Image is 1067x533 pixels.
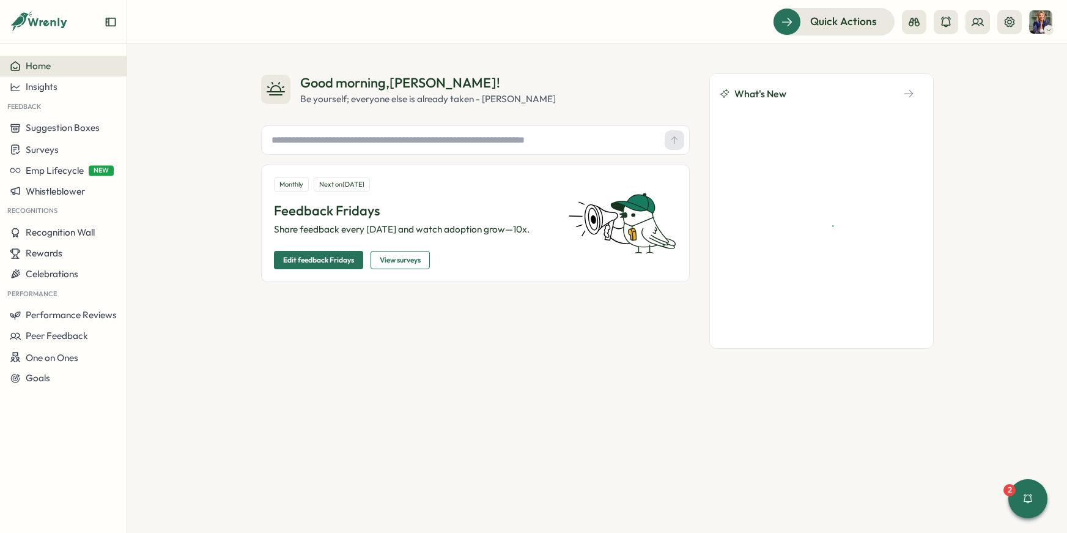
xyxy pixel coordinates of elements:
span: View surveys [380,252,421,269]
span: Edit feedback Fridays [283,252,354,269]
span: NEW [89,165,114,176]
span: Recognition Wall [26,226,95,238]
span: One on Ones [26,351,78,363]
span: Rewards [26,247,62,259]
p: Share feedback every [DATE] and watch adoption grow—10x. [274,223,554,236]
span: Home [26,60,51,72]
button: View surveys [371,251,430,269]
span: Celebrations [26,268,78,280]
img: Hanna Smith [1029,10,1052,34]
span: Emp Lifecycle [26,165,84,176]
div: Monthly [274,177,309,192]
span: Suggestion Boxes [26,122,100,134]
span: What's New [734,86,786,102]
button: Expand sidebar [105,16,117,28]
p: Feedback Fridays [274,201,554,220]
span: Whistleblower [26,185,85,197]
span: Surveys [26,144,59,155]
span: Insights [26,81,57,93]
div: Be yourself; everyone else is already taken - [PERSON_NAME] [300,92,556,106]
button: 2 [1008,479,1047,518]
span: Goals [26,372,50,384]
span: Peer Feedback [26,330,88,341]
button: Edit feedback Fridays [274,251,363,269]
span: Performance Reviews [26,309,117,321]
button: Quick Actions [773,8,895,35]
div: 2 [1003,484,1016,496]
div: Next on [DATE] [314,177,370,192]
div: Good morning , [PERSON_NAME] ! [300,73,556,92]
span: Quick Actions [810,13,877,29]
